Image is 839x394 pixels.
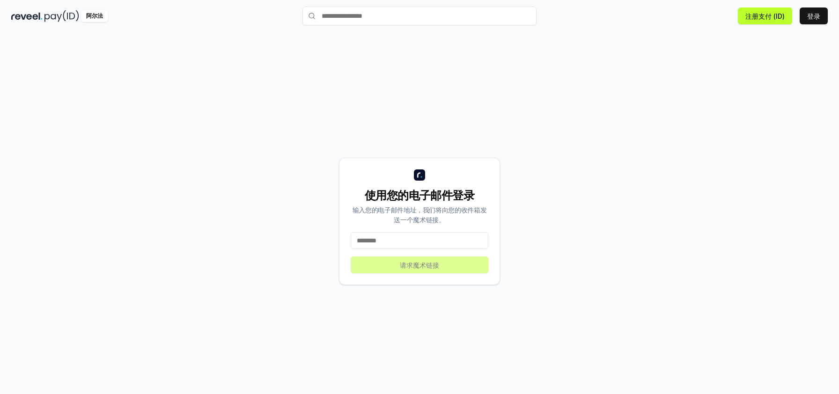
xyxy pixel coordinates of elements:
font: 使用您的电子邮件登录 [365,189,474,202]
font: 阿尔法 [86,12,103,19]
font: 登录 [807,12,820,20]
img: reveel_dark [11,10,43,22]
img: logo_small [414,169,425,181]
font: 注册支付 (ID) [745,12,785,20]
button: 登录 [800,7,828,24]
button: 注册支付 (ID) [738,7,792,24]
font: 输入您的电子邮件地址，我们将向您的收件箱发送一个魔术链接。 [353,206,487,224]
img: pay_id [44,10,79,22]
